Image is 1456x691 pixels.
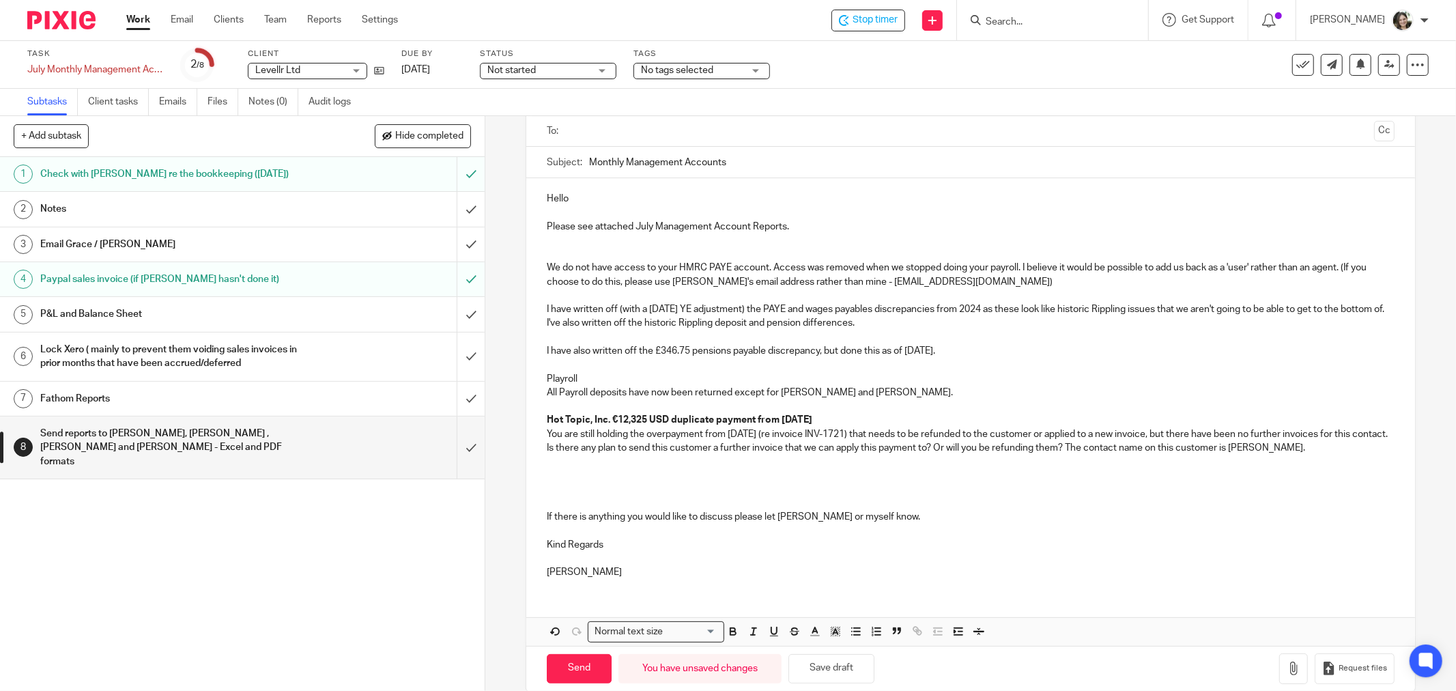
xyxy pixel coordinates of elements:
[1374,121,1395,141] button: Cc
[1182,15,1234,25] span: Get Support
[126,13,150,27] a: Work
[40,423,309,472] h1: Send reports to [PERSON_NAME], [PERSON_NAME] , [PERSON_NAME] and [PERSON_NAME] - Excel and PDF fo...
[40,389,309,409] h1: Fathom Reports
[190,57,204,72] div: 2
[159,89,197,115] a: Emails
[309,89,361,115] a: Audit logs
[547,510,1395,524] p: If there is anything you would like to discuss please let [PERSON_NAME] or myself know.
[547,386,1395,399] p: All Payroll deposits have now been returned except for [PERSON_NAME] and [PERSON_NAME].
[27,48,164,59] label: Task
[547,565,1395,579] p: [PERSON_NAME]
[40,304,309,324] h1: P&L and Balance Sheet
[14,124,89,147] button: + Add subtask
[27,11,96,29] img: Pixie
[40,234,309,255] h1: Email Grace / [PERSON_NAME]
[480,48,616,59] label: Status
[547,654,612,683] input: Send
[14,165,33,184] div: 1
[633,48,770,59] label: Tags
[395,131,463,142] span: Hide completed
[401,48,463,59] label: Due by
[171,13,193,27] a: Email
[14,347,33,366] div: 6
[375,124,471,147] button: Hide completed
[401,65,430,74] span: [DATE]
[547,538,1395,552] p: Kind Regards
[208,89,238,115] a: Files
[88,89,149,115] a: Client tasks
[547,261,1395,289] p: We do not have access to your HMRC PAYE account. Access was removed when we stopped doing your pa...
[853,13,898,27] span: Stop timer
[40,269,309,290] h1: Paypal sales invoice (if [PERSON_NAME] hasn't done it)
[14,438,33,457] div: 8
[40,199,309,219] h1: Notes
[547,415,812,425] strong: Hot Topic, Inc. €12,325 USD duplicate payment from [DATE]
[1310,13,1385,27] p: [PERSON_NAME]
[27,89,78,115] a: Subtasks
[1339,663,1387,674] span: Request files
[27,63,164,76] div: July Monthly Management Accounts - Levellr
[588,621,724,643] div: Search for option
[14,200,33,219] div: 2
[264,13,287,27] a: Team
[618,654,782,683] div: You have unsaved changes
[248,89,298,115] a: Notes (0)
[362,13,398,27] a: Settings
[641,66,713,75] span: No tags selected
[547,302,1395,330] p: I have written off (with a [DATE] YE adjustment) the PAYE and wages payables discrepancies from 2...
[591,625,666,639] span: Normal text size
[831,10,905,31] div: Levellr Ltd - July Monthly Management Accounts - Levellr
[1315,653,1394,684] button: Request files
[40,339,309,374] h1: Lock Xero ( mainly to prevent them voiding sales invoices in prior months that have been accrued/...
[248,48,384,59] label: Client
[14,270,33,289] div: 4
[255,66,300,75] span: Levellr Ltd
[40,164,309,184] h1: Check with [PERSON_NAME] re the bookkeeping ([DATE])
[197,61,204,69] small: /8
[547,156,582,169] label: Subject:
[307,13,341,27] a: Reports
[14,389,33,408] div: 7
[214,13,244,27] a: Clients
[547,427,1395,455] p: You are still holding the overpayment from [DATE] (re invoice INV-1721) that needs to be refunded...
[667,625,716,639] input: Search for option
[14,305,33,324] div: 5
[547,220,1395,234] p: Please see attached July Management Account Reports.
[547,344,1395,358] p: I have also written off the £346.75 pensions payable discrepancy, but done this as of [DATE].
[547,372,1395,386] p: Playroll
[547,124,562,138] label: To:
[1392,10,1414,31] img: barbara-raine-.jpg
[547,192,1395,206] p: Hello
[788,654,874,683] button: Save draft
[984,16,1107,29] input: Search
[487,66,536,75] span: Not started
[14,235,33,254] div: 3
